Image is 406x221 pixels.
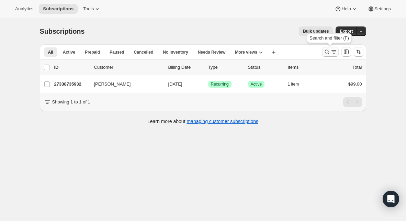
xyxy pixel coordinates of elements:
[79,4,105,14] button: Tools
[336,26,357,36] button: Export
[231,47,267,57] button: More views
[39,4,78,14] button: Subscriptions
[43,6,74,12] span: Subscriptions
[330,4,362,14] button: Help
[147,118,258,125] p: Learn more about
[110,49,124,55] span: Paused
[341,6,351,12] span: Help
[54,79,362,89] div: 27338735932[PERSON_NAME][DATE]SuccessRecurringSuccessActive1 item$99.00
[54,64,89,71] p: ID
[168,81,182,87] span: [DATE]
[341,47,351,57] button: Customize table column order and visibility
[85,49,100,55] span: Prepaid
[48,49,53,55] span: All
[374,6,391,12] span: Settings
[54,81,89,88] p: 27338735932
[163,49,188,55] span: No inventory
[288,64,322,71] div: Items
[354,47,363,57] button: Sort the results
[383,191,399,207] div: Open Intercom Messenger
[288,79,307,89] button: 1 item
[248,64,282,71] p: Status
[343,97,362,107] nav: Pagination
[54,64,362,71] div: IDCustomerBilling DateTypeStatusItemsTotal
[90,79,159,90] button: [PERSON_NAME]
[288,81,299,87] span: 1 item
[363,4,395,14] button: Settings
[268,47,279,57] button: Create new view
[235,49,257,55] span: More views
[15,6,33,12] span: Analytics
[251,81,262,87] span: Active
[340,29,353,34] span: Export
[322,47,339,57] button: Search and filter results
[198,49,226,55] span: Needs Review
[52,99,90,106] p: Showing 1 to 1 of 1
[299,26,333,36] button: Bulk updates
[11,4,37,14] button: Analytics
[211,81,229,87] span: Recurring
[83,6,94,12] span: Tools
[303,29,329,34] span: Bulk updates
[168,64,203,71] p: Billing Date
[134,49,154,55] span: Cancelled
[40,27,85,35] span: Subscriptions
[187,119,258,124] a: managing customer subscriptions
[348,81,362,87] span: $99.00
[94,81,131,88] span: [PERSON_NAME]
[63,49,75,55] span: Active
[208,64,243,71] div: Type
[352,64,362,71] p: Total
[94,64,163,71] p: Customer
